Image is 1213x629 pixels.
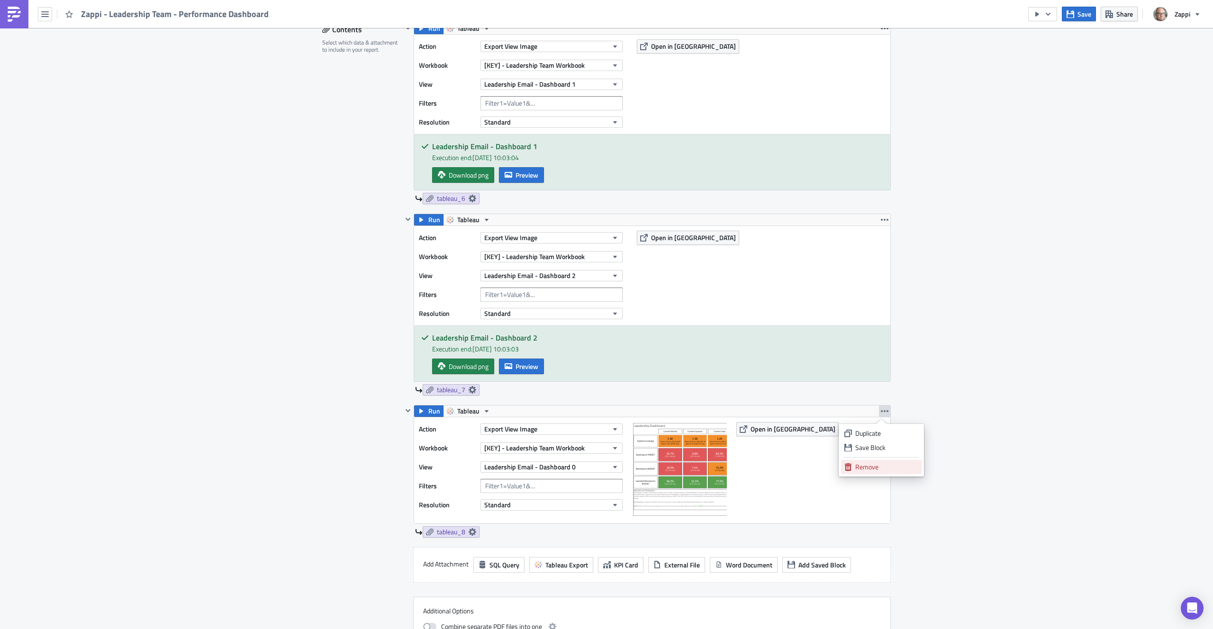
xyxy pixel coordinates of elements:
[651,233,736,243] span: Open in [GEOGRAPHIC_DATA]
[423,557,469,571] label: Add Attachment
[480,270,623,281] button: Leadership Email - Dashboard 2
[480,423,623,435] button: Export View Image
[432,153,883,162] div: Execution end: [DATE] 10:03:04
[855,429,918,438] div: Duplicate
[480,232,623,243] button: Export View Image
[782,557,851,573] button: Add Saved Block
[419,288,476,302] label: Filters
[419,306,476,321] label: Resolution
[432,143,883,150] h5: Leadership Email - Dashboard 1
[419,250,476,264] label: Workbook
[402,214,414,225] button: Hide content
[449,170,489,180] span: Download png
[480,308,623,319] button: Standard
[419,441,476,455] label: Workbook
[4,45,41,53] img: tableau_7
[484,500,511,510] span: Standard
[480,251,623,262] button: [KEY] - Leadership Team Workbook
[1148,4,1206,25] button: Zappi
[457,23,480,34] span: Tableau
[529,557,593,573] button: Tableau Export
[443,214,494,225] button: Tableau
[4,4,453,11] p: Click to explore the data in more detail.
[516,361,538,371] span: Preview
[484,252,585,261] span: [KEY] - Leadership Team Workbook
[419,231,476,245] label: Action
[726,560,772,570] span: Word Document
[1181,597,1204,620] div: Open Intercom Messenger
[632,422,727,517] img: View Image
[4,4,453,63] body: Rich Text Area. Press ALT-0 for help.
[18,4,36,11] a: HERE
[423,607,881,615] label: Additional Options
[7,7,22,22] img: PushMetrics
[480,117,623,128] button: Standard
[437,194,465,203] span: tableau_6
[736,422,839,436] button: Open in [GEOGRAPHIC_DATA]
[545,560,588,570] span: Tableau Export
[432,359,494,374] a: Download png
[480,461,623,473] button: Leadership Email - Dashboard 0
[480,442,623,454] button: [KEY] - Leadership Team Workbook
[419,115,476,129] label: Resolution
[423,193,480,204] a: tableau_6
[419,422,476,436] label: Action
[489,560,519,570] span: SQL Query
[1101,7,1138,21] button: Share
[484,270,576,280] span: Leadership Email - Dashboard 2
[4,35,41,43] img: tableau_6
[614,560,638,570] span: KPI Card
[664,560,700,570] span: External File
[651,41,736,51] span: Open in [GEOGRAPHIC_DATA]
[480,288,623,302] input: Filter1=Value1&...
[414,405,444,417] button: Run
[1062,7,1096,21] button: Save
[419,460,476,474] label: View
[1077,9,1091,19] span: Save
[484,79,576,89] span: Leadership Email - Dashboard 1
[1175,9,1190,19] span: Zappi
[402,405,414,416] button: Hide content
[419,39,476,54] label: Action
[423,384,480,395] a: tableau_7
[457,214,480,225] span: Tableau
[419,77,476,91] label: View
[414,23,444,34] button: Run
[473,557,525,573] button: SQL Query
[437,386,465,394] span: tableau_7
[432,344,883,354] div: Execution end: [DATE] 10:03:03
[484,60,585,70] span: [KEY] - Leadership Team Workbook
[499,359,544,374] button: Preview
[484,308,511,318] span: Standard
[484,462,576,472] span: Leadership Email - Dashboard 0
[798,560,846,570] span: Add Saved Block
[322,22,402,36] div: Contents
[423,526,480,538] a: tableau_8
[855,462,918,472] div: Remove
[419,96,476,110] label: Filters
[480,41,623,52] button: Export View Image
[484,41,537,51] span: Export View Image
[480,79,623,90] button: Leadership Email - Dashboard 1
[419,269,476,283] label: View
[419,58,476,72] label: Workbook
[432,167,494,183] a: Download png
[480,60,623,71] button: [KEY] - Leadership Team Workbook
[480,479,623,493] input: Filter1=Value1&...
[637,39,739,54] button: Open in [GEOGRAPHIC_DATA]
[1116,9,1133,19] span: Share
[443,405,494,417] button: Tableau
[322,39,402,54] div: Select which data & attachment to include in your report.
[457,405,480,417] span: Tableau
[419,498,476,512] label: Resolution
[1152,6,1168,22] img: Avatar
[414,214,444,225] button: Run
[432,334,883,341] h5: Leadership Email - Dashboard 2
[4,56,41,63] img: tableau_8
[598,557,643,573] button: KPI Card
[855,443,918,452] div: Save Block
[428,23,440,34] span: Run
[516,170,538,180] span: Preview
[480,499,623,511] button: Standard
[428,405,440,417] span: Run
